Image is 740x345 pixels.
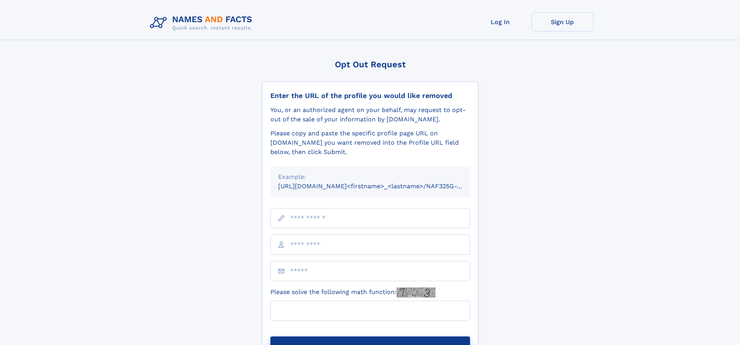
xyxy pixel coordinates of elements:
[270,105,470,124] div: You, or an authorized agent on your behalf, may request to opt-out of the sale of your informatio...
[278,182,485,190] small: [URL][DOMAIN_NAME]<firstname>_<lastname>/NAF325G-xxxxxxxx
[531,12,594,32] a: Sign Up
[270,91,470,100] div: Enter the URL of the profile you would like removed
[270,129,470,157] div: Please copy and paste the specific profile page URL on [DOMAIN_NAME] you want removed into the Pr...
[270,287,435,298] label: Please solve the following math function:
[469,12,531,32] a: Log In
[147,12,259,33] img: Logo Names and Facts
[278,172,462,182] div: Example:
[262,60,478,69] div: Opt Out Request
